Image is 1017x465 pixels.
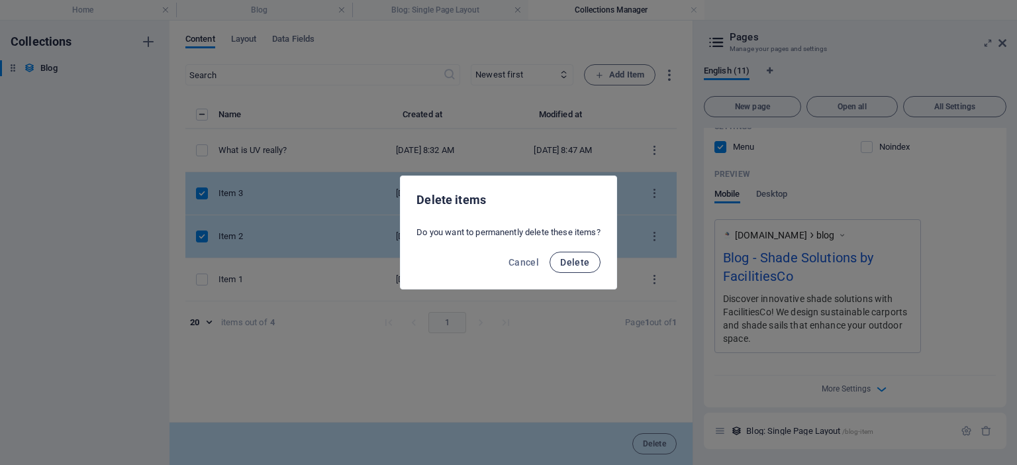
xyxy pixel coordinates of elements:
button: Delete [550,252,600,273]
div: Do you want to permanently delete these items? [401,221,616,244]
span: Delete [560,257,589,268]
span: Cancel [508,257,539,268]
button: Cancel [503,252,544,273]
h2: Delete items [416,192,600,208]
